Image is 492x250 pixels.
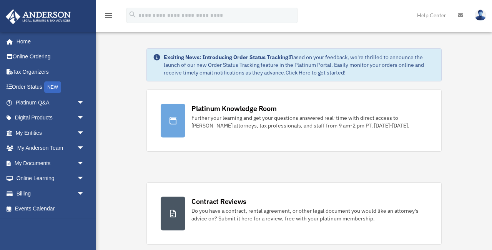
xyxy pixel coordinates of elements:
[191,197,246,206] div: Contract Reviews
[191,207,427,222] div: Do you have a contract, rental agreement, or other legal document you would like an attorney's ad...
[77,141,92,156] span: arrow_drop_down
[5,141,96,156] a: My Anderson Teamarrow_drop_down
[164,54,290,61] strong: Exciting News: Introducing Order Status Tracking!
[5,64,96,79] a: Tax Organizers
[77,171,92,187] span: arrow_drop_down
[104,11,113,20] i: menu
[5,34,92,49] a: Home
[77,110,92,126] span: arrow_drop_down
[5,156,96,171] a: My Documentsarrow_drop_down
[146,89,442,152] a: Platinum Knowledge Room Further your learning and get your questions answered real-time with dire...
[5,79,96,95] a: Order StatusNEW
[191,104,277,113] div: Platinum Knowledge Room
[104,13,113,20] a: menu
[5,95,96,110] a: Platinum Q&Aarrow_drop_down
[286,69,346,76] a: Click Here to get started!
[128,10,137,19] i: search
[5,201,96,217] a: Events Calendar
[146,182,442,245] a: Contract Reviews Do you have a contract, rental agreement, or other legal document you would like...
[164,53,435,76] div: Based on your feedback, we're thrilled to announce the launch of our new Order Status Tracking fe...
[191,114,427,129] div: Further your learning and get your questions answered real-time with direct access to [PERSON_NAM...
[5,110,96,126] a: Digital Productsarrow_drop_down
[77,125,92,141] span: arrow_drop_down
[5,171,96,186] a: Online Learningarrow_drop_down
[5,49,96,65] a: Online Ordering
[3,9,73,24] img: Anderson Advisors Platinum Portal
[77,95,92,111] span: arrow_drop_down
[44,81,61,93] div: NEW
[475,10,486,21] img: User Pic
[5,125,96,141] a: My Entitiesarrow_drop_down
[5,186,96,201] a: Billingarrow_drop_down
[77,156,92,171] span: arrow_drop_down
[77,186,92,202] span: arrow_drop_down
